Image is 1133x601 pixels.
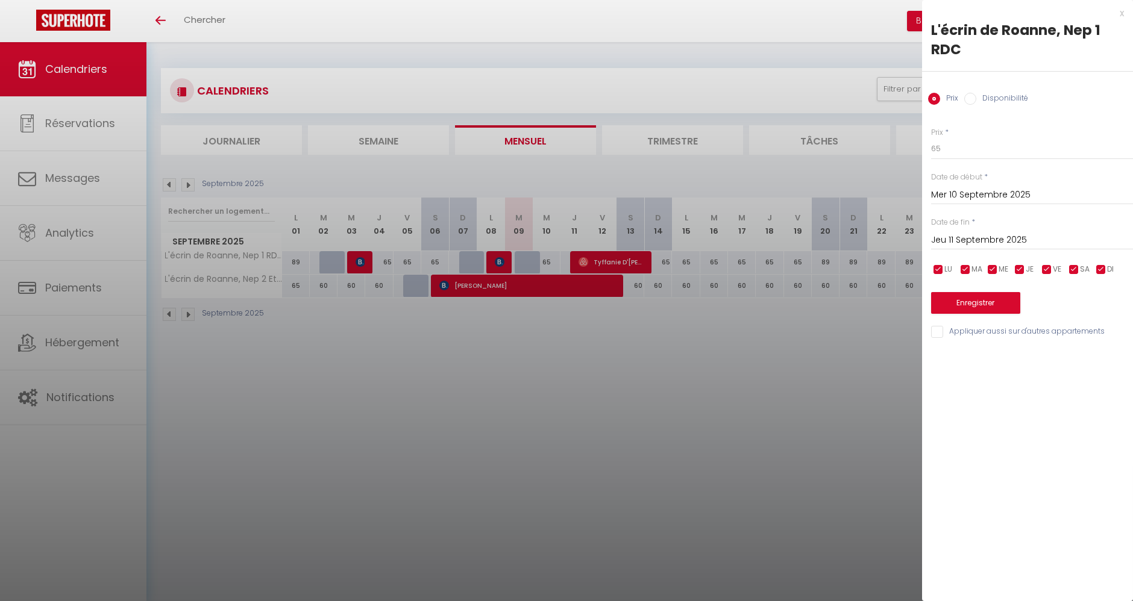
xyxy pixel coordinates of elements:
[1107,264,1114,275] span: DI
[944,264,952,275] span: LU
[1026,264,1034,275] span: JE
[931,292,1020,314] button: Enregistrer
[999,264,1008,275] span: ME
[976,93,1028,106] label: Disponibilité
[931,217,970,228] label: Date de fin
[1080,264,1090,275] span: SA
[931,20,1124,59] div: L'écrin de Roanne, Nep 1 RDC
[971,264,982,275] span: MA
[931,127,943,139] label: Prix
[931,172,982,183] label: Date de début
[922,6,1124,20] div: x
[10,5,46,41] button: Ouvrir le widget de chat LiveChat
[1053,264,1061,275] span: VE
[940,93,958,106] label: Prix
